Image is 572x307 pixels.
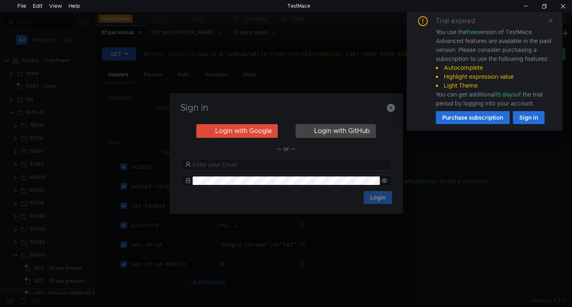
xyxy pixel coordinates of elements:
[193,160,387,169] input: Enter your Email
[296,124,376,138] button: Login with GitHub
[436,16,485,26] div: Trial expired
[436,63,553,72] li: Autocomplete
[436,90,553,108] div: You can get additional of the trial period by logging into your account.
[495,91,515,98] span: 15 days
[436,111,510,124] button: Purchase subscription
[180,144,392,154] div: — or —
[179,103,393,113] h3: Sign in
[196,124,278,138] button: Login with Google
[436,72,553,81] li: Highlight expression value
[436,28,553,108] div: You use the version of TestMace. Advanced features are available in the paid version. Please cons...
[513,111,544,124] button: Sign in
[467,28,477,36] span: free
[436,81,553,90] li: Light Theme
